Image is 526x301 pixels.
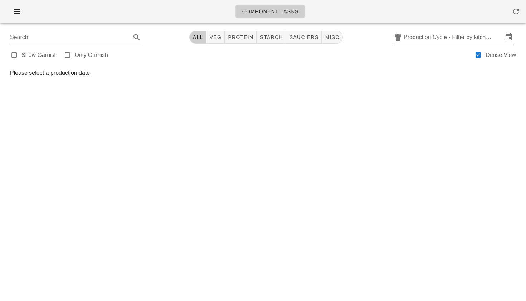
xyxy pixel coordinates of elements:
[193,34,203,40] span: All
[486,52,516,59] label: Dense View
[286,31,322,44] button: sauciers
[225,31,257,44] button: protein
[75,52,108,59] label: Only Garnish
[322,31,342,44] button: misc
[206,31,225,44] button: veg
[235,5,305,18] a: Component Tasks
[259,34,283,40] span: starch
[209,34,222,40] span: veg
[242,9,298,14] span: Component Tasks
[289,34,319,40] span: sauciers
[21,52,58,59] label: Show Garnish
[228,34,253,40] span: protein
[10,69,516,77] div: Please select a production date
[325,34,339,40] span: misc
[189,31,206,44] button: All
[257,31,286,44] button: starch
